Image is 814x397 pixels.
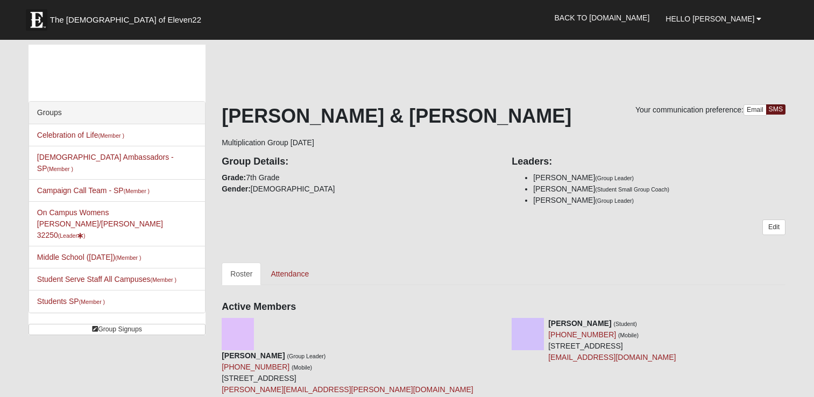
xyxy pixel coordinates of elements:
a: Attendance [262,263,317,285]
div: [STREET_ADDRESS] [548,318,676,363]
span: Your communication preference: [635,105,744,114]
strong: [PERSON_NAME] [222,351,285,360]
small: (Student Small Group Coach) [595,186,669,193]
h4: Group Details: [222,156,496,168]
small: (Member ) [150,277,176,283]
li: [PERSON_NAME] [533,195,785,206]
a: Celebration of Life(Member ) [37,131,124,139]
small: (Member ) [115,254,141,261]
small: (Member ) [98,132,124,139]
a: [PHONE_NUMBER] [548,330,616,339]
strong: [PERSON_NAME] [548,319,611,328]
li: [PERSON_NAME] [533,172,785,183]
a: [PHONE_NUMBER] [222,363,289,371]
h4: Active Members [222,301,785,313]
small: (Member ) [124,188,150,194]
img: Eleven22 logo [26,9,47,31]
strong: Gender: [222,185,251,193]
a: Middle School ([DATE])(Member ) [37,253,141,261]
small: (Group Leader) [287,353,326,359]
div: Groups [29,102,205,124]
a: Students SP(Member ) [37,297,105,306]
small: (Member ) [79,299,105,305]
a: [DEMOGRAPHIC_DATA] Ambassadors - SP(Member ) [37,153,174,173]
small: (Member ) [47,166,73,172]
strong: Grade: [222,173,246,182]
a: On Campus Womens [PERSON_NAME]/[PERSON_NAME] 32250(Leader) [37,208,163,239]
div: 7th Grade [DEMOGRAPHIC_DATA] [214,148,504,195]
small: (Mobile) [618,332,639,338]
span: The [DEMOGRAPHIC_DATA] of Eleven22 [50,15,201,25]
a: Roster [222,263,261,285]
small: (Leader ) [58,232,86,239]
a: The [DEMOGRAPHIC_DATA] of Eleven22 [20,4,236,31]
a: Campaign Call Team - SP(Member ) [37,186,150,195]
a: Student Serve Staff All Campuses(Member ) [37,275,176,283]
li: [PERSON_NAME] [533,183,785,195]
a: Hello [PERSON_NAME] [657,5,769,32]
a: SMS [766,104,786,115]
a: Group Signups [29,324,206,335]
small: (Mobile) [292,364,312,371]
div: [STREET_ADDRESS] [222,350,473,395]
small: (Group Leader) [595,175,634,181]
a: Edit [762,219,785,235]
small: (Student) [614,321,637,327]
a: Email [744,104,767,116]
a: [EMAIL_ADDRESS][DOMAIN_NAME] [548,353,676,361]
span: Hello [PERSON_NAME] [666,15,754,23]
h1: [PERSON_NAME] & [PERSON_NAME] [222,104,785,127]
small: (Group Leader) [595,197,634,204]
a: Back to [DOMAIN_NAME] [546,4,657,31]
h4: Leaders: [512,156,785,168]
